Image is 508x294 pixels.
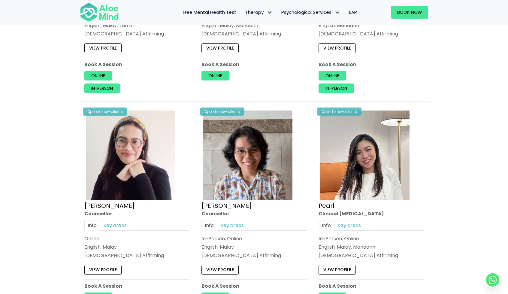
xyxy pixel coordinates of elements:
div: Open to new clients [200,108,244,116]
span: Therapy: submenu [265,8,274,17]
a: View profile [201,44,239,53]
img: zafeera counsellor [203,111,292,200]
a: Key areas [100,220,130,230]
p: Book A Session [319,61,424,68]
span: Free Mental Health Test [183,9,236,15]
a: View profile [201,265,239,274]
a: In-person [319,83,354,93]
span: Book Now [397,9,422,15]
a: Key areas [217,220,247,230]
p: Book A Session [201,61,307,68]
div: [DEMOGRAPHIC_DATA] Affirming [84,31,189,38]
div: Open to new clients [83,108,127,116]
a: Psychological ServicesPsychological Services: submenu [277,6,345,19]
a: [PERSON_NAME] [201,201,252,210]
div: [DEMOGRAPHIC_DATA] Affirming [84,252,189,259]
a: Online [84,71,112,80]
p: English, Malay, Tamil [84,22,189,29]
p: Book A Session [84,283,189,289]
a: Info [319,220,334,230]
a: Online [201,71,229,80]
div: Clinical [MEDICAL_DATA] [319,210,424,217]
p: English, Malay, Mandarin [319,244,424,250]
div: [DEMOGRAPHIC_DATA] Affirming [319,31,424,38]
a: Info [84,220,100,230]
div: [DEMOGRAPHIC_DATA] Affirming [201,252,307,259]
p: English, Malay [84,244,189,250]
p: Book A Session [201,283,307,289]
span: Psychological Services [281,9,340,15]
a: View profile [319,265,356,274]
span: EAP [349,9,357,15]
img: Aloe mind Logo [80,2,119,22]
span: Psychological Services: submenu [333,8,342,17]
a: Free Mental Health Test [178,6,241,19]
div: In-Person, Online [319,235,424,242]
div: In-Person, Online [201,235,307,242]
div: Counsellor [201,210,307,217]
nav: Menu [127,6,361,19]
p: Book A Session [84,61,189,68]
div: Open to new clients [317,108,361,116]
p: English, Malay, Mandarin [201,22,307,29]
a: Info [201,220,217,230]
a: View profile [84,44,122,53]
a: EAP [345,6,361,19]
p: English, Malay [201,244,307,250]
a: Pearl [319,201,334,210]
div: [DEMOGRAPHIC_DATA] Affirming [319,252,424,259]
p: Book A Session [319,283,424,289]
a: View profile [319,44,356,53]
span: Therapy [245,9,272,15]
img: Therapist Photo Update [86,111,175,200]
a: TherapyTherapy: submenu [241,6,277,19]
img: Pearl photo [320,111,410,200]
div: Counsellor [84,210,189,217]
a: Key areas [334,220,364,230]
div: [DEMOGRAPHIC_DATA] Affirming [201,31,307,38]
a: Whatsapp [486,273,499,286]
div: Online [84,235,189,242]
a: View profile [84,265,122,274]
a: Online [319,71,346,80]
a: In-person [84,83,120,93]
a: [PERSON_NAME] [84,201,135,210]
p: English, Mandarin [319,22,424,29]
a: Book Now [391,6,428,19]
